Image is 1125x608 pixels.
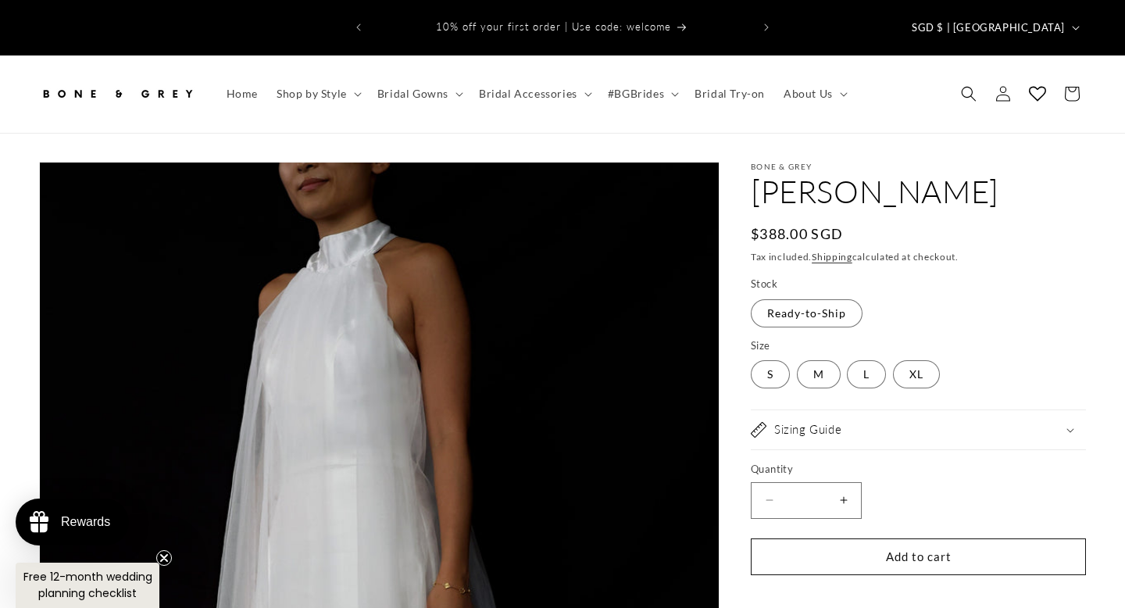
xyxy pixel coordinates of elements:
[893,360,940,388] label: XL
[774,422,841,438] h2: Sizing Guide
[436,20,671,33] span: 10% off your first order | Use code: welcome
[749,13,784,42] button: Next announcement
[784,87,833,101] span: About Us
[470,77,598,110] summary: Bridal Accessories
[751,171,1086,212] h1: [PERSON_NAME]
[902,13,1086,42] button: SGD $ | [GEOGRAPHIC_DATA]
[368,77,470,110] summary: Bridal Gowns
[685,77,774,110] a: Bridal Try-on
[156,550,172,566] button: Close teaser
[61,515,110,529] div: Rewards
[377,87,448,101] span: Bridal Gowns
[23,569,152,601] span: Free 12-month wedding planning checklist
[751,410,1086,449] summary: Sizing Guide
[217,77,267,110] a: Home
[847,360,886,388] label: L
[751,277,779,292] legend: Stock
[608,87,664,101] span: #BGBrides
[751,462,1086,477] label: Quantity
[34,71,202,117] a: Bone and Grey Bridal
[751,538,1086,575] button: Add to cart
[797,360,841,388] label: M
[341,13,376,42] button: Previous announcement
[812,251,852,263] a: Shipping
[751,162,1086,171] p: Bone & Grey
[751,224,843,245] span: $388.00 SGD
[912,20,1065,36] span: SGD $ | [GEOGRAPHIC_DATA]
[39,77,195,111] img: Bone and Grey Bridal
[598,77,685,110] summary: #BGBrides
[751,249,1086,265] div: Tax included. calculated at checkout.
[479,87,577,101] span: Bridal Accessories
[227,87,258,101] span: Home
[267,77,368,110] summary: Shop by Style
[751,338,772,354] legend: Size
[277,87,347,101] span: Shop by Style
[695,87,765,101] span: Bridal Try-on
[952,77,986,111] summary: Search
[751,299,862,327] label: Ready-to-Ship
[774,77,854,110] summary: About Us
[751,360,790,388] label: S
[16,563,159,608] div: Free 12-month wedding planning checklistClose teaser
